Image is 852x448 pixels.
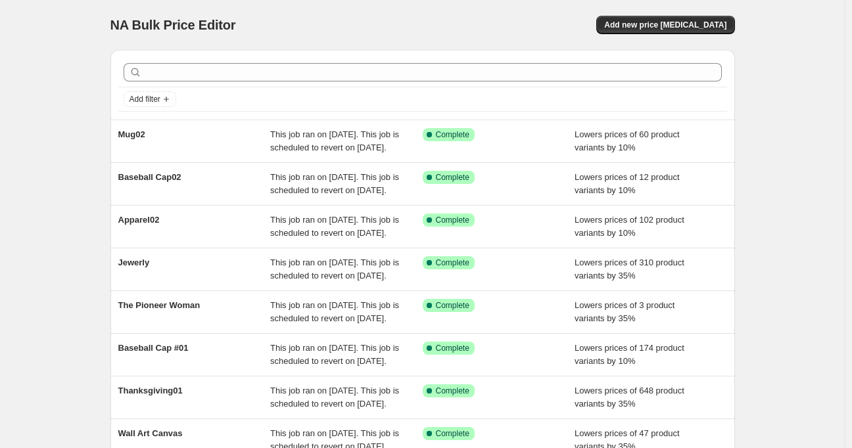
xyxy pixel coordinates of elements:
span: Wall Art Canvas [118,428,183,438]
span: Jewerly [118,258,150,267]
span: Thanksgiving01 [118,386,183,395]
span: The Pioneer Woman [118,300,201,310]
span: Mug02 [118,129,145,139]
button: Add filter [124,91,176,107]
span: Complete [436,129,469,140]
span: Baseball Cap #01 [118,343,189,353]
span: This job ran on [DATE]. This job is scheduled to revert on [DATE]. [270,258,399,280]
span: Lowers prices of 3 product variants by 35% [575,300,674,323]
button: Add new price [MEDICAL_DATA] [596,16,734,34]
span: Add filter [130,94,160,104]
span: NA Bulk Price Editor [110,18,236,32]
span: This job ran on [DATE]. This job is scheduled to revert on [DATE]. [270,129,399,152]
span: Complete [436,300,469,311]
span: Lowers prices of 648 product variants by 35% [575,386,684,409]
span: Complete [436,258,469,268]
span: Add new price [MEDICAL_DATA] [604,20,726,30]
span: Complete [436,172,469,183]
span: Complete [436,343,469,353]
span: This job ran on [DATE]. This job is scheduled to revert on [DATE]. [270,343,399,366]
span: Lowers prices of 174 product variants by 10% [575,343,684,366]
span: Complete [436,428,469,439]
span: Lowers prices of 12 product variants by 10% [575,172,680,195]
span: Lowers prices of 60 product variants by 10% [575,129,680,152]
span: Lowers prices of 310 product variants by 35% [575,258,684,280]
span: Lowers prices of 102 product variants by 10% [575,215,684,238]
span: Complete [436,386,469,396]
span: Apparel02 [118,215,160,225]
span: This job ran on [DATE]. This job is scheduled to revert on [DATE]. [270,215,399,238]
span: This job ran on [DATE]. This job is scheduled to revert on [DATE]. [270,386,399,409]
span: Complete [436,215,469,225]
span: This job ran on [DATE]. This job is scheduled to revert on [DATE]. [270,300,399,323]
span: This job ran on [DATE]. This job is scheduled to revert on [DATE]. [270,172,399,195]
span: Baseball Cap02 [118,172,181,182]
